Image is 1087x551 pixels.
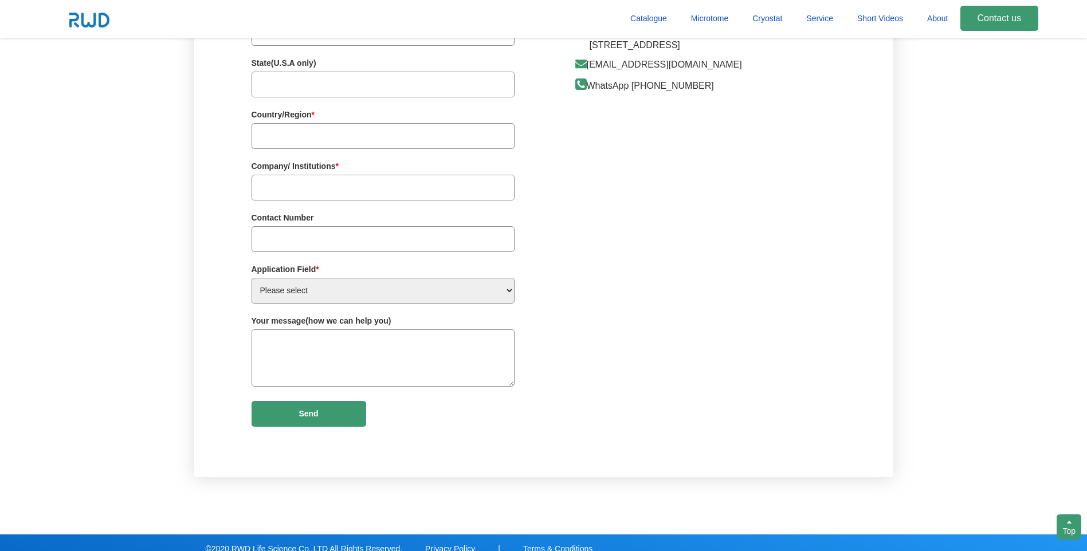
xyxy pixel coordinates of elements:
[252,212,314,223] label: Contact Number
[960,6,1038,31] a: Contact us
[1057,514,1081,540] div: Top
[590,77,772,93] p: WhatsApp [PHONE_NUMBER]
[252,263,319,275] label: Application Field
[252,401,366,427] input: Send
[252,57,316,69] label: State(U.S.A only)
[590,58,772,72] p: [EMAIL_ADDRESS][DOMAIN_NAME]
[252,160,339,172] label: Company/ Institutions
[252,109,315,120] label: Country/Region
[252,315,391,326] label: Your message(how we can help you)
